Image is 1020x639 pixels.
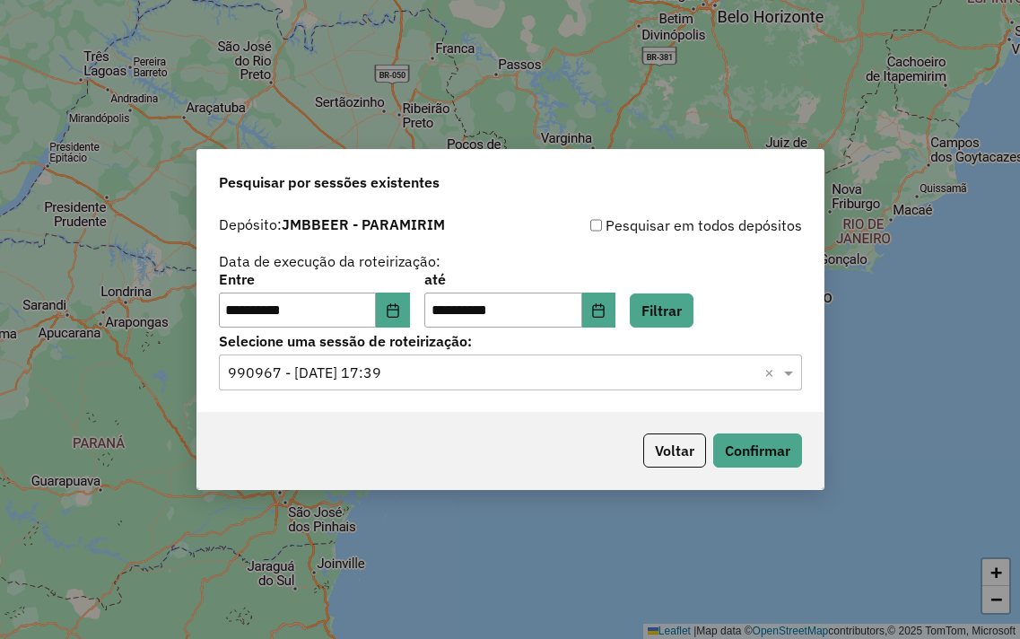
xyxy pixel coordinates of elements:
label: Selecione uma sessão de roteirização: [219,330,802,352]
button: Choose Date [376,293,410,328]
button: Choose Date [582,293,616,328]
span: Pesquisar por sessões existentes [219,171,440,193]
button: Filtrar [630,293,693,328]
strong: JMBBEER - PARAMIRIM [282,215,445,233]
div: Pesquisar em todos depósitos [510,214,802,236]
label: Data de execução da roteirização: [219,250,440,272]
label: Entre [219,268,410,290]
span: Clear all [764,362,780,383]
label: até [424,268,615,290]
label: Depósito: [219,214,445,235]
button: Confirmar [713,433,802,468]
button: Voltar [643,433,706,468]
